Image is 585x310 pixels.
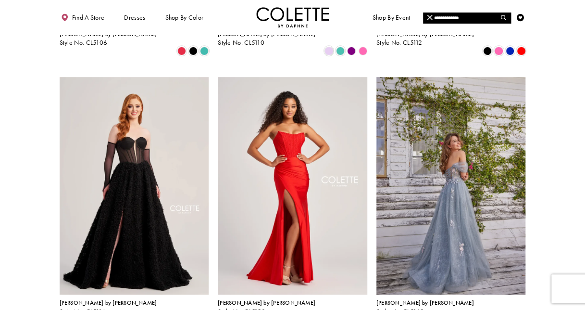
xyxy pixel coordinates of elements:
span: Shop by color [163,7,205,27]
div: Colette by Daphne Style No. CL5110 [218,31,315,47]
span: [PERSON_NAME] by [PERSON_NAME] [218,299,315,307]
span: Shop By Event [371,7,412,27]
i: Turquoise [200,46,209,55]
a: Check Wishlist [515,7,526,27]
i: Purple [347,46,356,55]
button: Submit Search [497,13,511,24]
span: Shop By Event [373,14,411,21]
span: Style No. CL5112 [376,39,423,47]
i: Aqua [336,46,345,55]
span: Dresses [122,7,147,27]
span: Dresses [124,14,145,21]
a: Find a store [60,7,106,27]
a: Visit Home Page [256,7,329,27]
button: Close Search [423,13,437,24]
input: Search [423,13,510,24]
img: Colette by Daphne [256,7,329,27]
span: Style No. CL5110 [218,39,264,47]
div: Colette by Daphne Style No. CL5112 [376,31,474,47]
i: Black [189,46,198,55]
span: [PERSON_NAME] by [PERSON_NAME] [376,299,474,307]
i: Black [483,46,492,55]
div: Search form [423,13,511,24]
span: Find a store [72,14,105,21]
div: Colette by Daphne Style No. CL5106 [60,31,157,47]
a: Meet the designer [428,7,483,27]
a: Visit Colette by Daphne Style No. CL5169 Page [376,77,526,295]
a: Visit Colette by Daphne Style No. CL5114 Page [60,77,209,295]
i: Royal Blue [506,46,514,55]
span: Style No. CL5106 [60,39,108,47]
a: Visit Colette by Daphne Style No. CL5158 Page [218,77,367,295]
span: [PERSON_NAME] by [PERSON_NAME] [60,299,157,307]
i: Pink [359,46,367,55]
a: Toggle search [499,7,510,27]
span: Shop by color [165,14,203,21]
